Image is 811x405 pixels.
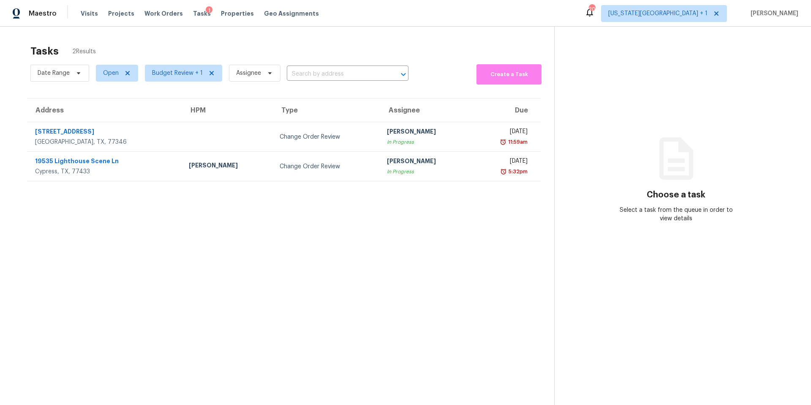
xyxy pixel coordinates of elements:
[189,161,266,172] div: [PERSON_NAME]
[647,191,705,199] h3: Choose a task
[387,167,464,176] div: In Progress
[476,64,542,85] button: Create a Task
[280,133,374,141] div: Change Order Review
[500,167,507,176] img: Overdue Alarm Icon
[471,99,541,122] th: Due
[500,138,506,146] img: Overdue Alarm Icon
[152,69,203,77] span: Budget Review + 1
[29,9,57,18] span: Maestro
[615,206,737,223] div: Select a task from the queue in order to view details
[30,47,59,55] h2: Tasks
[35,138,175,146] div: [GEOGRAPHIC_DATA], TX, 77346
[478,127,528,138] div: [DATE]
[747,9,798,18] span: [PERSON_NAME]
[72,47,96,56] span: 2 Results
[103,69,119,77] span: Open
[608,9,708,18] span: [US_STATE][GEOGRAPHIC_DATA] + 1
[193,11,211,16] span: Tasks
[380,99,471,122] th: Assignee
[38,69,70,77] span: Date Range
[236,69,261,77] span: Assignee
[27,99,182,122] th: Address
[35,127,175,138] div: [STREET_ADDRESS]
[108,9,134,18] span: Projects
[144,9,183,18] span: Work Orders
[182,99,273,122] th: HPM
[35,157,175,167] div: 19535 Lighthouse Scene Ln
[221,9,254,18] span: Properties
[506,138,528,146] div: 11:59am
[387,127,464,138] div: [PERSON_NAME]
[478,157,528,167] div: [DATE]
[387,138,464,146] div: In Progress
[35,167,175,176] div: Cypress, TX, 77433
[507,167,528,176] div: 5:32pm
[387,157,464,167] div: [PERSON_NAME]
[287,68,385,81] input: Search by address
[280,162,374,171] div: Change Order Review
[481,70,537,79] span: Create a Task
[273,99,381,122] th: Type
[81,9,98,18] span: Visits
[397,68,409,80] button: Open
[264,9,319,18] span: Geo Assignments
[589,5,595,14] div: 20
[206,6,212,15] div: 1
